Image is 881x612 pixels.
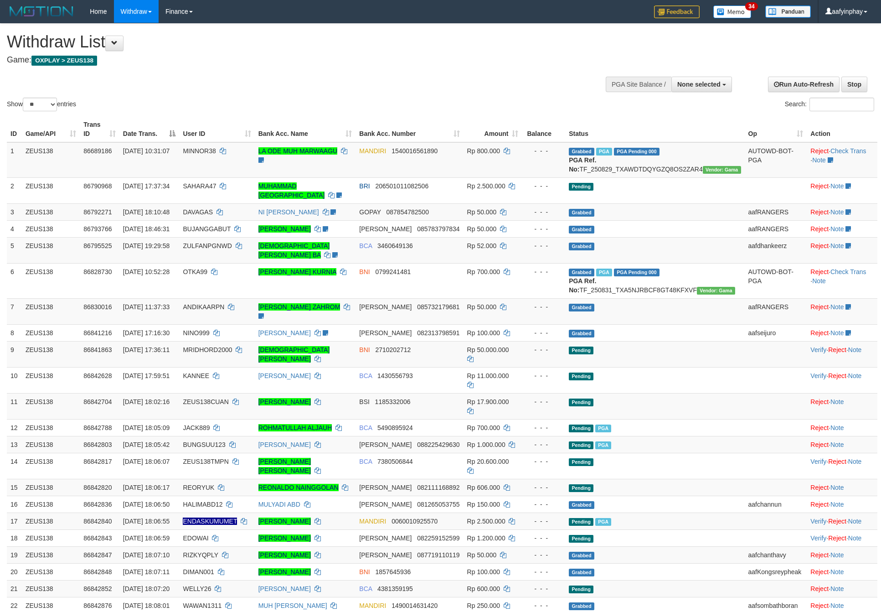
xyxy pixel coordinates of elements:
[467,372,509,379] span: Rp 11.000.000
[355,116,463,142] th: Bank Acc. Number: activate to sort column ascending
[258,208,319,216] a: NI [PERSON_NAME]
[807,393,877,419] td: ·
[526,345,562,354] div: - - -
[359,182,370,190] span: BRI
[123,346,170,353] span: [DATE] 17:36:11
[810,518,826,525] a: Verify
[807,220,877,237] td: ·
[830,268,866,275] a: Check Trans
[83,441,112,448] span: 86842803
[183,501,222,508] span: HALIMABD12
[7,263,22,298] td: 6
[828,518,846,525] a: Reject
[255,116,356,142] th: Bank Acc. Name: activate to sort column ascending
[526,500,562,509] div: - - -
[258,329,311,337] a: [PERSON_NAME]
[812,277,826,285] a: Note
[83,268,112,275] span: 86828730
[83,147,112,155] span: 86689186
[123,242,170,249] span: [DATE] 19:29:58
[848,346,862,353] a: Note
[810,458,826,465] a: Verify
[417,484,459,491] span: Copy 082111168892 to clipboard
[123,182,170,190] span: [DATE] 17:37:34
[359,303,412,311] span: [PERSON_NAME]
[596,269,612,276] span: Marked by aafsreyleap
[807,367,877,393] td: · ·
[654,5,700,18] img: Feedback.jpg
[375,182,428,190] span: Copy 206501011082506 to clipboard
[183,147,216,155] span: MINNOR38
[614,269,659,276] span: PGA Pending
[565,116,744,142] th: Status
[7,324,22,341] td: 8
[565,142,744,178] td: TF_250829_TXAWDTDQYGZQ8OS2ZAR4
[745,298,807,324] td: aafRANGERS
[526,207,562,217] div: - - -
[526,483,562,492] div: - - -
[526,224,562,233] div: - - -
[830,424,844,431] a: Note
[569,373,593,380] span: Pending
[830,329,844,337] a: Note
[258,424,332,431] a: ROHMATULLAH ALJAUH
[807,177,877,203] td: ·
[810,484,829,491] a: Reject
[22,436,80,453] td: ZEUS138
[830,225,844,233] a: Note
[359,329,412,337] span: [PERSON_NAME]
[359,208,381,216] span: GOPAY
[183,182,216,190] span: SAHARA47
[848,518,862,525] a: Note
[183,372,209,379] span: KANNEE
[83,208,112,216] span: 86792271
[359,458,372,465] span: BCA
[745,2,757,10] span: 34
[810,346,826,353] a: Verify
[22,341,80,367] td: ZEUS138
[417,225,459,233] span: Copy 085783797834 to clipboard
[569,347,593,354] span: Pending
[417,329,459,337] span: Copy 082313798591 to clipboard
[83,329,112,337] span: 86841216
[258,398,311,405] a: [PERSON_NAME]
[22,496,80,513] td: ZEUS138
[467,182,505,190] span: Rp 2.500.000
[828,372,846,379] a: Reject
[123,303,170,311] span: [DATE] 11:37:33
[7,142,22,178] td: 1
[183,441,225,448] span: BUNGSUU123
[522,116,565,142] th: Balance
[123,484,170,491] span: [DATE] 18:06:17
[7,453,22,479] td: 14
[810,568,829,576] a: Reject
[183,398,228,405] span: ZEUS138CUAN
[83,182,112,190] span: 86790968
[810,602,829,609] a: Reject
[183,458,228,465] span: ZEUS138TMPN
[526,267,562,276] div: - - -
[83,484,112,491] span: 86842820
[569,458,593,466] span: Pending
[807,116,877,142] th: Action
[123,208,170,216] span: [DATE] 18:10:48
[258,268,336,275] a: [PERSON_NAME] KURNIA
[258,602,327,609] a: MUH [PERSON_NAME]
[606,77,671,92] div: PGA Site Balance /
[123,372,170,379] span: [DATE] 17:59:51
[467,458,509,465] span: Rp 20.600.000
[377,458,413,465] span: Copy 7380506844 to clipboard
[828,346,846,353] a: Reject
[7,393,22,419] td: 11
[526,371,562,380] div: - - -
[183,484,214,491] span: REORYUK
[359,242,372,249] span: BCA
[810,398,829,405] a: Reject
[807,237,877,263] td: ·
[595,441,611,449] span: Marked by aafkaynarin
[7,298,22,324] td: 7
[807,341,877,367] td: · ·
[745,116,807,142] th: Op: activate to sort column ascending
[569,484,593,492] span: Pending
[569,330,594,337] span: Grabbed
